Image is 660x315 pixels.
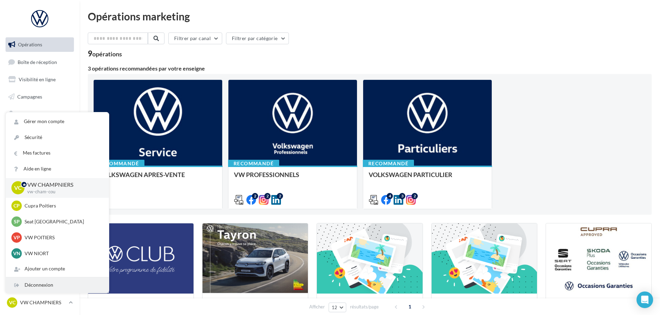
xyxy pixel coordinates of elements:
[264,193,271,199] div: 2
[387,193,393,199] div: 4
[20,299,66,306] p: VW CHAMPNIERS
[13,202,20,209] span: CP
[9,299,16,306] span: VC
[25,250,101,257] p: VW NIORT
[234,171,299,178] span: VW PROFESSIONNELS
[6,261,109,277] div: Ajouter un compte
[226,33,289,44] button: Filtrer par catégorie
[4,141,75,156] a: Calendrier
[228,160,279,167] div: Recommandé
[6,130,109,145] a: Sécurité
[309,304,325,310] span: Afficher
[6,114,109,129] a: Gérer mon compte
[4,72,75,87] a: Visibilité en ligne
[369,171,452,178] span: VOLKSWAGEN PARTICULIER
[18,41,42,47] span: Opérations
[27,181,98,189] p: VW CHAMPNIERS
[25,234,101,241] p: VW POITIERS
[25,218,101,225] p: Seat [GEOGRAPHIC_DATA]
[4,158,75,179] a: PLV et print personnalisable
[99,171,185,178] span: VOLKSWAGEN APRES-VENTE
[277,193,283,199] div: 2
[6,161,109,177] a: Aide en ligne
[252,193,258,199] div: 2
[92,51,122,57] div: opérations
[13,250,20,257] span: VN
[27,189,98,195] p: vw-cham-cou
[4,181,75,202] a: Campagnes DataOnDemand
[4,55,75,70] a: Boîte de réception
[332,305,338,310] span: 12
[350,304,379,310] span: résultats/page
[13,234,20,241] span: VP
[88,11,652,21] div: Opérations marketing
[25,202,101,209] p: Cupra Poitiers
[4,107,75,121] a: Contacts
[18,59,57,65] span: Boîte de réception
[6,145,109,161] a: Mes factures
[412,193,418,199] div: 2
[4,37,75,52] a: Opérations
[168,33,222,44] button: Filtrer par canal
[637,291,653,308] div: Open Intercom Messenger
[4,124,75,138] a: Médiathèque
[17,94,42,100] span: Campagnes
[399,193,405,199] div: 3
[6,277,109,293] div: Déconnexion
[329,303,346,312] button: 12
[404,301,415,312] span: 1
[88,66,652,71] div: 3 opérations recommandées par votre enseigne
[4,90,75,104] a: Campagnes
[6,296,74,309] a: VC VW CHAMPNIERS
[88,50,122,57] div: 9
[14,218,20,225] span: SP
[93,160,144,167] div: Recommandé
[17,111,37,117] span: Contacts
[19,76,56,82] span: Visibilité en ligne
[14,184,22,192] span: VC
[363,160,414,167] div: Recommandé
